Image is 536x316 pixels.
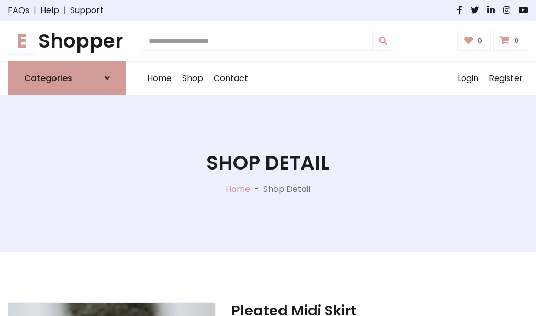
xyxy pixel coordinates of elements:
[40,4,59,17] a: Help
[511,36,521,46] span: 0
[59,4,70,17] span: |
[452,62,484,95] a: Login
[475,36,485,46] span: 0
[484,62,528,95] a: Register
[208,62,253,95] a: Contact
[8,29,126,53] h1: Shopper
[493,31,528,51] a: 0
[177,62,208,95] a: Shop
[263,183,310,196] p: Shop Detail
[24,73,72,83] h6: Categories
[142,62,177,95] a: Home
[70,4,104,17] a: Support
[8,29,126,53] a: EShopper
[8,61,126,95] a: Categories
[250,183,263,196] p: -
[206,151,330,175] h1: Shop Detail
[8,4,29,17] a: FAQs
[8,27,36,55] span: E
[457,31,492,51] a: 0
[29,4,40,17] span: |
[226,183,250,195] a: Home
